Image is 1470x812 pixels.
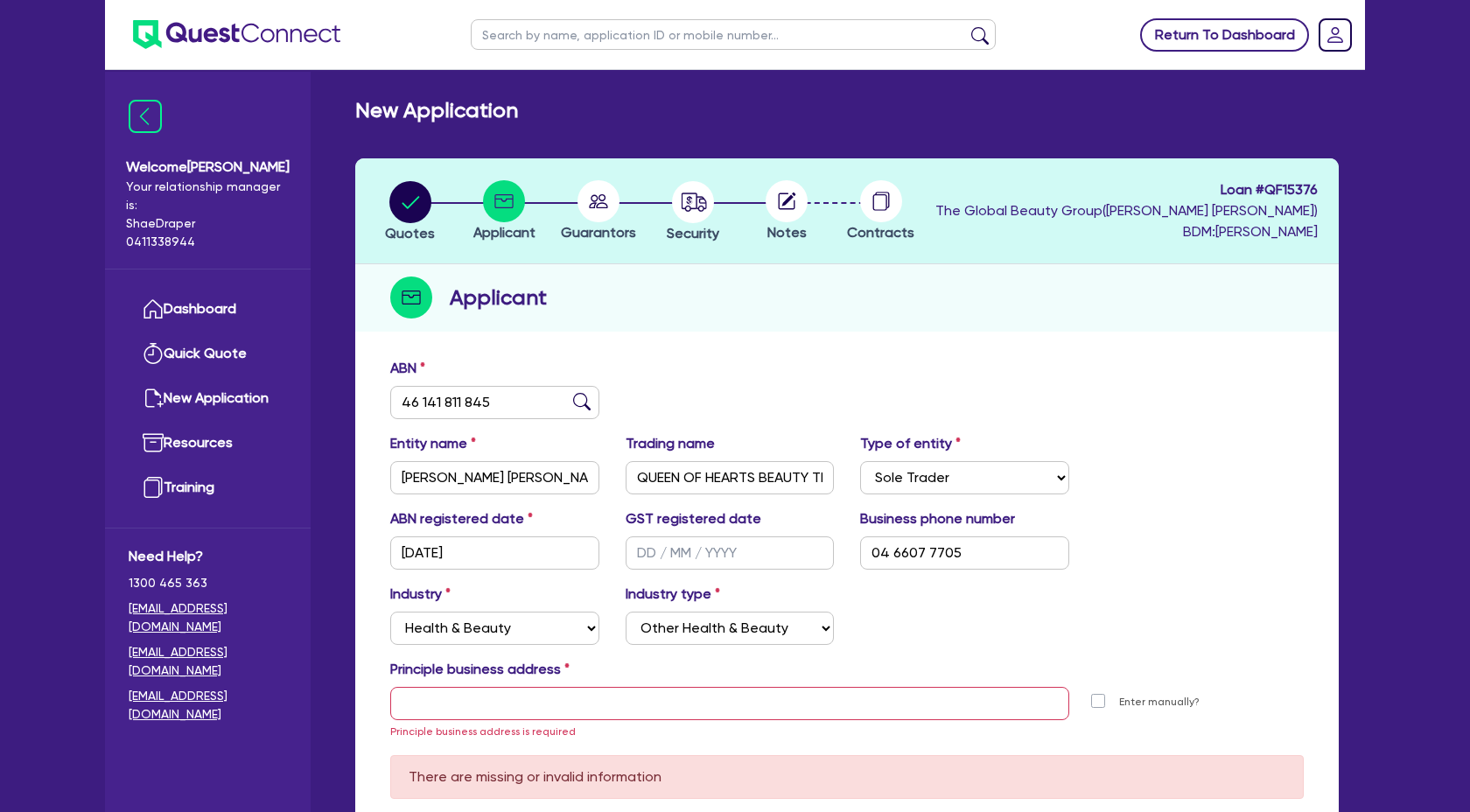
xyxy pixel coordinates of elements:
label: ABN registered date [390,508,533,529]
input: DD / MM / YYYY [390,536,599,570]
a: Training [129,465,287,510]
div: There are missing or invalid information [390,755,1304,799]
span: Security [667,225,719,241]
span: Loan # QF15376 [935,179,1318,200]
button: Quotes [384,180,436,245]
span: Applicant [473,224,535,241]
span: Need Help? [129,546,287,567]
a: [EMAIL_ADDRESS][DOMAIN_NAME] [129,687,287,724]
label: Trading name [626,433,715,454]
label: Industry [390,584,451,605]
img: abn-lookup icon [573,393,591,410]
img: quest-connect-logo-blue [133,20,340,49]
label: Principle business address [390,659,570,680]
span: Notes [767,224,807,241]
h2: Applicant [450,282,547,313]
label: Business phone number [860,508,1015,529]
a: Dropdown toggle [1312,12,1358,58]
img: resources [143,432,164,453]
img: icon-menu-close [129,100,162,133]
label: GST registered date [626,508,761,529]
img: training [143,477,164,498]
img: step-icon [390,276,432,318]
a: Resources [129,421,287,465]
input: Search by name, application ID or mobile number... [471,19,996,50]
span: Welcome [PERSON_NAME] [126,157,290,178]
span: The Global Beauty Group ( [PERSON_NAME] [PERSON_NAME] ) [935,202,1318,219]
a: [EMAIL_ADDRESS][DOMAIN_NAME] [129,643,287,680]
span: Your relationship manager is: Shae Draper 0411338944 [126,178,290,251]
a: Return To Dashboard [1140,18,1309,52]
span: 1300 465 363 [129,574,287,592]
span: Guarantors [561,224,636,241]
h2: New Application [355,98,518,123]
label: Industry type [626,584,720,605]
span: Principle business address is required [390,725,576,738]
button: Security [666,180,720,245]
a: Dashboard [129,287,287,332]
label: Type of entity [860,433,961,454]
label: Enter manually? [1119,694,1200,710]
img: quick-quote [143,343,164,364]
span: BDM: [PERSON_NAME] [935,221,1318,242]
a: New Application [129,376,287,421]
label: Entity name [390,433,476,454]
img: new-application [143,388,164,409]
input: DD / MM / YYYY [626,536,835,570]
a: [EMAIL_ADDRESS][DOMAIN_NAME] [129,599,287,636]
label: ABN [390,358,425,379]
span: Quotes [385,225,435,241]
a: Quick Quote [129,332,287,376]
span: Contracts [847,224,914,241]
